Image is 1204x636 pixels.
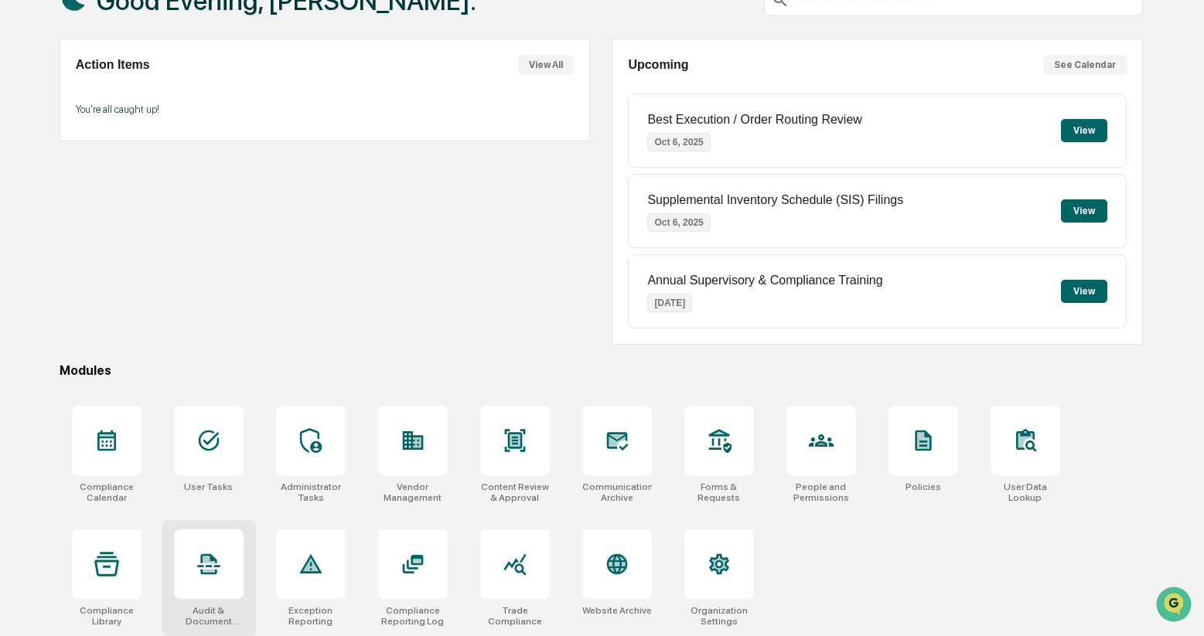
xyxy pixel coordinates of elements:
div: Audit & Document Logs [174,605,244,627]
div: We're offline, we'll be back soon [70,134,219,146]
img: 1746055101610-c473b297-6a78-478c-a979-82029cc54cd1 [15,118,43,146]
div: 🗄️ [112,318,124,330]
img: Steven Moralez [15,196,40,220]
div: Exception Reporting [276,605,346,627]
div: Start new chat [70,118,254,134]
img: 1746055101610-c473b297-6a78-478c-a979-82029cc54cd1 [31,253,43,265]
p: Supplemental Inventory Schedule (SIS) Filings [647,193,903,207]
button: View All [518,55,574,75]
div: Policies [906,481,941,492]
p: [DATE] [647,294,692,312]
img: Jack Rasmussen [15,237,40,262]
p: Oct 6, 2025 [647,133,710,151]
div: Vendor Management [378,481,448,503]
span: [PERSON_NAME] [48,252,125,264]
button: View [1061,199,1107,223]
h2: Action Items [76,58,150,72]
div: Forms & Requests [684,481,754,503]
a: 🗄️Attestations [106,310,198,338]
p: Best Execution / Order Routing Review [647,113,861,127]
span: Pylon [154,383,187,395]
p: Oct 6, 2025 [647,213,710,232]
h2: Upcoming [628,58,688,72]
p: You're all caught up! [76,104,575,115]
div: Trade Compliance [480,605,550,627]
span: • [128,252,134,264]
div: Website Archive [582,605,652,616]
span: [PERSON_NAME] [48,210,125,223]
div: User Data Lookup [991,481,1060,503]
span: [DATE] [137,252,169,264]
span: Preclearance [31,316,100,332]
div: Administrator Tasks [276,481,346,503]
button: See Calendar [1043,55,1127,75]
iframe: Open customer support [1155,585,1196,627]
span: Attestations [128,316,192,332]
div: Content Review & Approval [480,481,550,503]
button: View [1061,119,1107,142]
span: 12:59 PM [137,210,180,223]
span: Data Lookup [31,345,97,361]
button: View [1061,280,1107,303]
button: See all [240,168,281,187]
img: 8933085812038_c878075ebb4cc5468115_72.jpg [32,118,60,146]
div: Compliance Calendar [72,481,142,503]
div: Modules [60,363,1143,378]
div: 🔎 [15,347,28,359]
div: People and Permissions [786,481,856,503]
p: Annual Supervisory & Compliance Training [647,274,882,287]
a: 🖐️Preclearance [9,310,106,338]
div: Organization Settings [684,605,754,627]
div: Communications Archive [582,481,652,503]
div: Compliance Reporting Log [378,605,448,627]
p: How can we help? [15,32,281,57]
div: User Tasks [184,481,233,492]
span: • [128,210,134,223]
a: Powered byPylon [109,383,187,395]
div: Past conversations [15,172,104,184]
div: Compliance Library [72,605,142,627]
a: 🔎Data Lookup [9,339,104,367]
div: 🖐️ [15,318,28,330]
button: Start new chat [263,123,281,141]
